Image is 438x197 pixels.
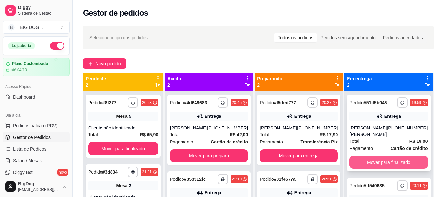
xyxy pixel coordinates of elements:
[170,125,207,131] div: [PERSON_NAME]
[232,100,242,105] div: 20:45
[116,182,128,189] span: Mesa
[205,190,221,196] div: Entrega
[322,100,331,105] div: 20:27
[102,100,117,105] strong: # 8f377
[3,58,70,76] a: Plano Customizadoaté 04/10
[170,138,193,145] span: Pagamento
[13,134,51,141] span: Gestor de Pedidos
[88,142,158,155] button: Mover para finalizado
[18,181,59,187] span: BigDog
[3,144,70,154] a: Lista de Pedidos
[88,169,102,175] span: Pedido
[260,149,338,162] button: Mover para entrega
[13,122,58,129] span: Pedidos balcão (PDV)
[207,125,248,131] div: [PHONE_NUMBER]
[257,75,282,82] p: Preparando
[3,110,70,120] div: Dia a dia
[3,92,70,102] a: Dashboard
[3,81,70,92] div: Acesso Rápido
[83,8,148,18] h2: Gestor de pedidos
[211,139,248,144] strong: Cartão de crédito
[274,177,296,182] strong: # 31f4577a
[411,100,421,105] div: 19:59
[142,169,152,175] div: 21:01
[142,100,152,105] div: 20:53
[294,113,311,119] div: Entrega
[349,100,364,105] span: Pedido
[274,33,317,42] div: Todos os pedidos
[260,131,269,138] span: Total
[95,60,121,67] span: Novo pedido
[3,120,70,131] button: Pedidos balcão (PDV)
[3,3,70,18] a: DiggySistema de Gestão
[411,183,421,188] div: 20:14
[18,11,67,16] span: Sistema de Gestão
[390,146,428,151] strong: Cartão de crédito
[409,139,428,144] strong: R$ 18,00
[232,177,242,182] div: 21:10
[116,113,128,119] span: Mesa
[50,42,64,50] button: Alterar Status
[170,177,184,182] span: Pedido
[167,75,181,82] p: Aceito
[3,132,70,142] a: Gestor de Pedidos
[349,183,364,188] span: Pedido
[384,113,401,119] div: Entrega
[88,61,93,66] span: plus
[8,42,35,49] div: Loja aberta
[86,82,106,88] p: 2
[3,21,70,34] button: Select a team
[387,125,428,138] div: [PHONE_NUMBER]
[129,182,132,189] div: 3
[8,24,15,31] span: B
[3,155,70,166] a: Salão / Mesas
[260,177,274,182] span: Pedido
[3,167,70,178] a: Diggy Botnovo
[320,132,338,137] strong: R$ 17,90
[349,156,428,169] button: Mover para finalizado
[257,82,282,88] p: 2
[230,132,248,137] strong: R$ 42,00
[184,100,207,105] strong: # 4d649683
[294,190,311,196] div: Entrega
[379,33,427,42] div: Pedidos agendados
[347,75,372,82] p: Em entrega
[347,82,372,88] p: 2
[18,187,59,192] span: [EMAIL_ADDRESS][DOMAIN_NAME]
[170,100,184,105] span: Pedido
[11,68,27,73] article: até 04/10
[13,146,47,152] span: Lista de Pedidos
[88,100,102,105] span: Pedido
[274,100,296,105] strong: # f5ded777
[170,131,180,138] span: Total
[260,125,297,131] div: [PERSON_NAME]
[167,82,181,88] p: 2
[205,113,221,119] div: Entrega
[349,125,387,138] div: [PERSON_NAME] [PERSON_NAME]
[129,113,132,119] div: 5
[86,75,106,82] p: Pendente
[12,61,48,66] article: Plano Customizado
[260,138,283,145] span: Pagamento
[13,169,33,176] span: Diggy Bot
[140,132,158,137] strong: R$ 65,90
[20,24,43,31] div: BIG DOG ...
[18,5,67,11] span: Diggy
[13,157,42,164] span: Salão / Mesas
[88,125,158,131] div: Cliente não identificado
[3,179,70,194] button: BigDog[EMAIL_ADDRESS][DOMAIN_NAME]
[89,34,148,41] span: Selecione o tipo dos pedidos
[83,58,126,69] button: Novo pedido
[184,177,206,182] strong: # 853312fc
[297,125,338,131] div: [PHONE_NUMBER]
[13,94,35,100] span: Dashboard
[260,100,274,105] span: Pedido
[322,177,331,182] div: 20:31
[170,149,248,162] button: Mover para preparo
[349,145,373,152] span: Pagamento
[349,138,359,145] span: Total
[300,139,338,144] strong: Transferência Pix
[364,100,387,105] strong: # 51d5b046
[364,183,385,188] strong: # ff540635
[102,169,118,175] strong: # 3d834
